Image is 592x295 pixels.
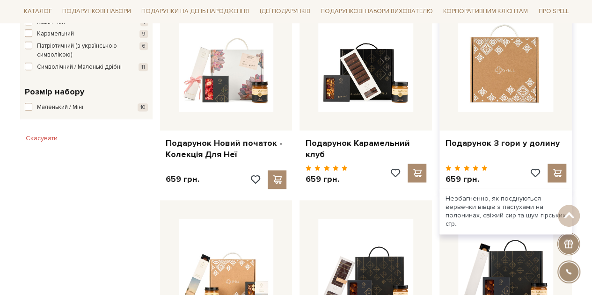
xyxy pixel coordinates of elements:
[20,131,63,146] button: Скасувати
[58,5,135,19] a: Подарункові набори
[25,103,148,112] button: Маленький / Міні 10
[25,42,148,60] button: Патріотичний (з українською символікою) 6
[317,4,437,20] a: Подарункові набори вихователю
[305,174,348,185] p: 659 грн.
[458,17,553,112] img: Подарунок З гори у долину
[37,29,74,39] span: Карамельний
[445,174,488,185] p: 659 грн.
[256,5,314,19] a: Ідеї подарунків
[166,174,199,185] p: 659 грн.
[439,4,532,20] a: Корпоративним клієнтам
[25,86,84,98] span: Розмір набору
[37,63,122,72] span: Символічний / Маленькі дрібні
[445,138,566,149] a: Подарунок З гори у долину
[166,138,287,160] a: Подарунок Новий початок - Колекція Для Неї
[439,189,572,234] div: Незбагненно, як поєднуються вервечки вівців з пастухами на полонинах, свіжий сир та шум гірських ...
[139,63,148,71] span: 11
[534,5,572,19] a: Про Spell
[25,63,148,72] button: Символічний / Маленькі дрібні 11
[138,103,148,111] span: 10
[138,5,253,19] a: Подарунки на День народження
[37,42,122,60] span: Патріотичний (з українською символікою)
[139,30,148,38] span: 9
[305,138,426,160] a: Подарунок Карамельний клуб
[25,29,148,39] button: Карамельний 9
[139,42,148,50] span: 6
[20,5,56,19] a: Каталог
[37,103,83,112] span: Маленький / Міні
[140,18,148,26] span: 1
